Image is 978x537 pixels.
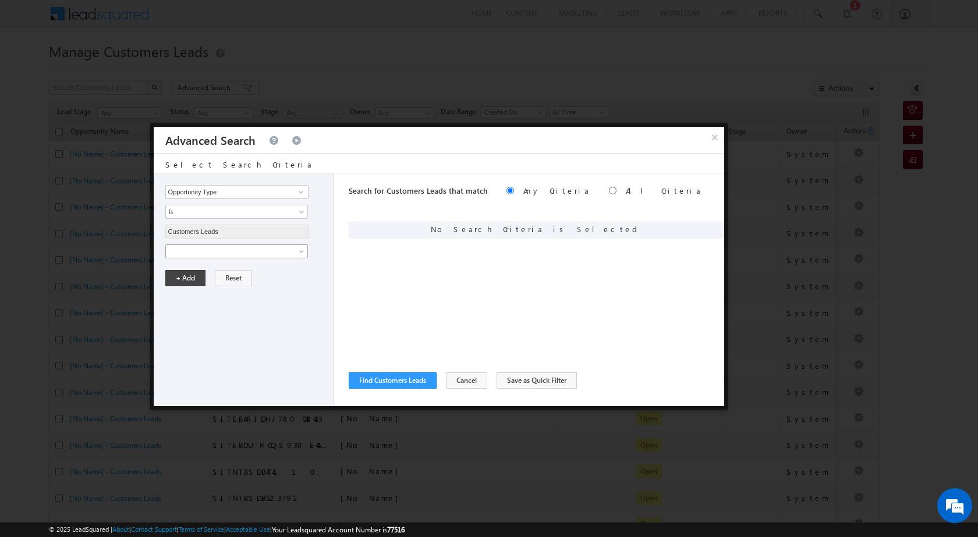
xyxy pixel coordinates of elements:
[131,525,177,533] a: Contact Support
[165,225,309,239] input: Type to Search
[497,372,577,389] button: Save as Quick Filter
[387,525,405,534] span: 77516
[112,525,129,533] a: About
[349,372,437,389] button: Find Customers Leads
[215,270,252,286] button: Reset
[706,127,724,147] button: ×
[523,186,590,195] label: Any Criteria
[292,186,307,198] a: Show All Items
[49,524,405,535] span: © 2025 LeadSquared | | | | |
[349,221,724,239] div: No Search Criteria is Selected
[349,186,488,195] span: Search for Customers Leads that match
[165,127,256,153] h3: Advanced Search
[626,186,702,195] label: All Criteria
[166,207,292,217] span: Is
[179,525,224,533] a: Terms of Service
[165,185,309,199] input: Type to Search
[165,159,313,169] span: Select Search Criteria
[272,525,405,534] span: Your Leadsquared Account Number is
[165,205,308,219] a: Is
[446,372,487,389] button: Cancel
[165,270,205,286] button: + Add
[226,525,270,533] a: Acceptable Use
